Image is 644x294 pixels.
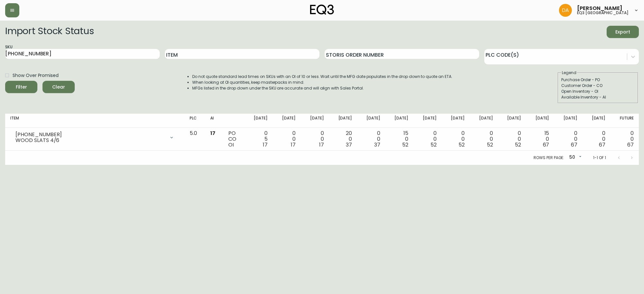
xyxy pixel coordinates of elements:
span: 52 [487,141,493,148]
button: Clear [43,81,75,93]
span: 52 [402,141,408,148]
span: [PERSON_NAME] [577,6,622,11]
span: 52 [431,141,437,148]
div: Purchase Order - PO [561,77,635,83]
button: Filter [5,81,37,93]
div: [PHONE_NUMBER] [15,132,165,138]
th: [DATE] [498,114,526,128]
th: [DATE] [329,114,357,128]
p: 1-1 of 1 [593,155,606,161]
span: 52 [515,141,521,148]
li: Do not quote standard lead times on SKUs with an OI of 10 or less. Wait until the MFG date popula... [192,74,452,80]
legend: Legend [561,70,577,76]
th: Future [611,114,639,128]
th: [DATE] [385,114,413,128]
span: OI [228,141,234,148]
div: Customer Order - CO [561,83,635,89]
div: 0 0 [616,130,634,148]
span: 17 [319,141,324,148]
div: [PHONE_NUMBER]WOOD SLATS 4/6 [10,130,179,145]
div: 0 0 [278,130,296,148]
div: 0 0 [306,130,324,148]
div: Open Inventory - OI [561,89,635,94]
th: [DATE] [470,114,498,128]
div: 0 0 [475,130,493,148]
span: Show Over Promised [13,72,59,79]
th: [DATE] [442,114,470,128]
li: When looking at OI quantities, keep masterpacks in mind. [192,80,452,85]
div: WOOD SLATS 4/6 [15,138,165,143]
th: [DATE] [526,114,554,128]
th: [DATE] [582,114,611,128]
div: 0 5 [250,130,267,148]
span: 67 [627,141,634,148]
span: 67 [543,141,549,148]
li: MFGs listed in the drop down under the SKU are accurate and will align with Sales Portal. [192,85,452,91]
div: 15 0 [391,130,408,148]
div: 0 0 [559,130,577,148]
span: 17 [291,141,296,148]
th: [DATE] [301,114,329,128]
h2: Import Stock Status [5,26,94,38]
div: 0 0 [362,130,380,148]
span: 67 [599,141,605,148]
span: 17 [210,129,215,137]
div: 50 [567,152,583,163]
h5: eq3 [GEOGRAPHIC_DATA] [577,11,629,15]
img: dd1a7e8db21a0ac8adbf82b84ca05374 [559,4,572,17]
th: [DATE] [554,114,582,128]
button: Export [607,26,639,38]
span: Export [612,28,634,36]
div: PO CO [228,130,240,148]
th: [DATE] [244,114,272,128]
span: 17 [263,141,268,148]
th: PLC [185,114,205,128]
th: [DATE] [413,114,441,128]
div: 20 0 [334,130,352,148]
th: [DATE] [357,114,385,128]
span: 37 [374,141,380,148]
th: [DATE] [273,114,301,128]
div: 0 0 [588,130,605,148]
div: Available Inventory - AI [561,94,635,100]
div: 0 0 [447,130,465,148]
img: logo [310,5,334,15]
div: 0 0 [503,130,521,148]
span: 67 [571,141,577,148]
span: Clear [48,83,70,91]
div: 0 0 [419,130,436,148]
span: 37 [346,141,352,148]
span: 52 [459,141,465,148]
div: 15 0 [531,130,549,148]
th: AI [205,114,223,128]
th: Item [5,114,185,128]
p: Rows per page: [534,155,564,161]
td: 5.0 [185,128,205,151]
